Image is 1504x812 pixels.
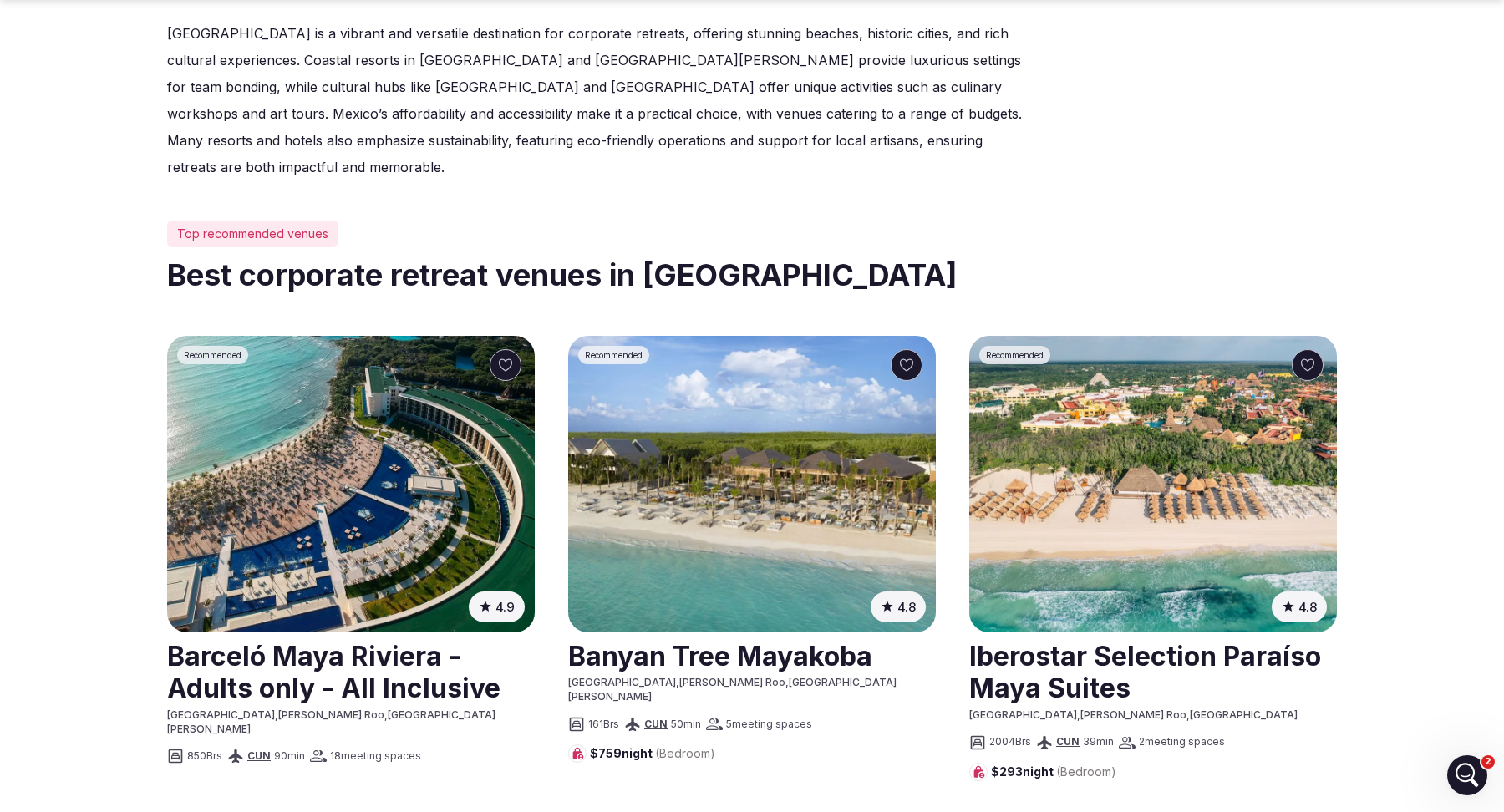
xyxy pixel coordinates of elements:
a: See Banyan Tree Mayakoba [568,336,936,632]
span: , [384,708,388,721]
a: View venue [969,634,1337,708]
span: , [1186,708,1190,721]
div: Top recommended venues [167,221,338,247]
div: Recommended [979,346,1050,364]
img: Barceló Maya Riviera - Adults only - All Inclusive [167,336,535,632]
span: 18 meeting spaces [330,749,421,764]
span: [GEOGRAPHIC_DATA] [969,708,1077,721]
h2: Iberostar Selection Paraíso Maya Suites [969,634,1337,708]
a: View venue [167,634,535,708]
a: CUN [1056,735,1080,748]
div: Recommended [578,346,649,364]
span: 50 min [671,718,701,732]
span: [GEOGRAPHIC_DATA][PERSON_NAME] [568,676,897,703]
button: 4.9 [469,591,525,622]
h2: Banyan Tree Mayakoba [568,634,936,676]
span: Recommended [986,349,1044,361]
span: [GEOGRAPHIC_DATA] [568,676,676,688]
button: 4.8 [871,591,926,622]
span: [PERSON_NAME] Roo [679,676,785,688]
img: Banyan Tree Mayakoba [568,336,936,632]
span: [PERSON_NAME] Roo [278,708,384,721]
h2: Best corporate retreat venues in [GEOGRAPHIC_DATA] [167,254,1337,296]
iframe: Intercom live chat [1447,755,1487,795]
span: [PERSON_NAME] Roo [1080,708,1186,721]
span: Recommended [184,349,241,361]
div: Recommended [177,346,248,364]
span: [GEOGRAPHIC_DATA] [167,708,275,721]
a: See Barceló Maya Riviera - Adults only - All Inclusive [167,336,535,632]
span: , [785,676,789,688]
span: 4.8 [1298,598,1317,616]
span: , [275,708,278,721]
span: 161 Brs [588,718,619,732]
p: [GEOGRAPHIC_DATA] is a vibrant and versatile destination for corporate retreats, offering stunnin... [167,20,1023,180]
span: $293 night [991,764,1116,780]
h2: Barceló Maya Riviera - Adults only - All Inclusive [167,634,535,708]
span: 90 min [274,749,305,764]
span: 4.8 [897,598,916,616]
span: 2 meeting spaces [1139,735,1225,749]
button: 4.8 [1272,591,1327,622]
span: 39 min [1083,735,1114,749]
span: 2004 Brs [989,735,1031,749]
span: (Bedroom) [655,746,715,760]
span: , [1077,708,1080,721]
span: 2 [1481,755,1495,769]
span: 850 Brs [187,749,222,764]
img: Iberostar Selection Paraíso Maya Suites [969,336,1337,632]
a: See Iberostar Selection Paraíso Maya Suites [969,336,1337,632]
span: Recommended [585,349,643,361]
span: , [676,676,679,688]
span: $759 night [590,745,715,762]
a: CUN [644,718,668,730]
a: View venue [568,634,936,676]
span: [GEOGRAPHIC_DATA] [1190,708,1298,721]
a: CUN [247,749,271,762]
span: [GEOGRAPHIC_DATA][PERSON_NAME] [167,708,495,735]
span: (Bedroom) [1056,764,1116,779]
span: 4.9 [495,598,515,616]
span: 5 meeting spaces [726,718,812,732]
